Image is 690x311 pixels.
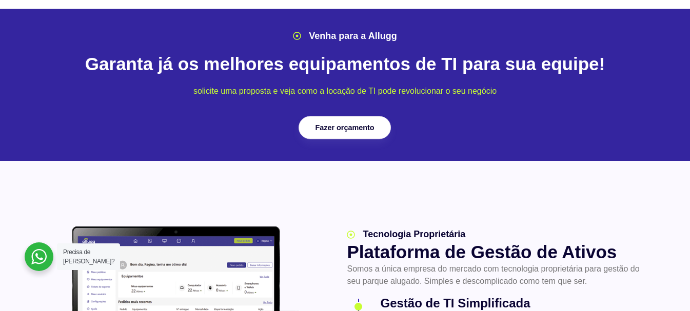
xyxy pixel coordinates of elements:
span: Precisa de [PERSON_NAME]? [63,248,114,265]
p: Somos a única empresa do mercado com tecnologia proprietária para gestão do seu parque alugado. S... [347,263,643,287]
span: Venha para a Allugg [306,29,397,43]
h2: Garanta já os melhores equipamentos de TI para sua equipe! [43,53,648,75]
iframe: Chat Widget [639,262,690,311]
h2: Plataforma de Gestão de Ativos [347,241,643,263]
span: Tecnologia Proprietária [360,227,465,241]
div: Widget de chat [639,262,690,311]
span: Fazer orçamento [316,124,374,131]
a: Fazer orçamento [299,116,391,139]
p: solicite uma proposta e veja como a locação de TI pode revolucionar o seu negócio [43,85,648,97]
